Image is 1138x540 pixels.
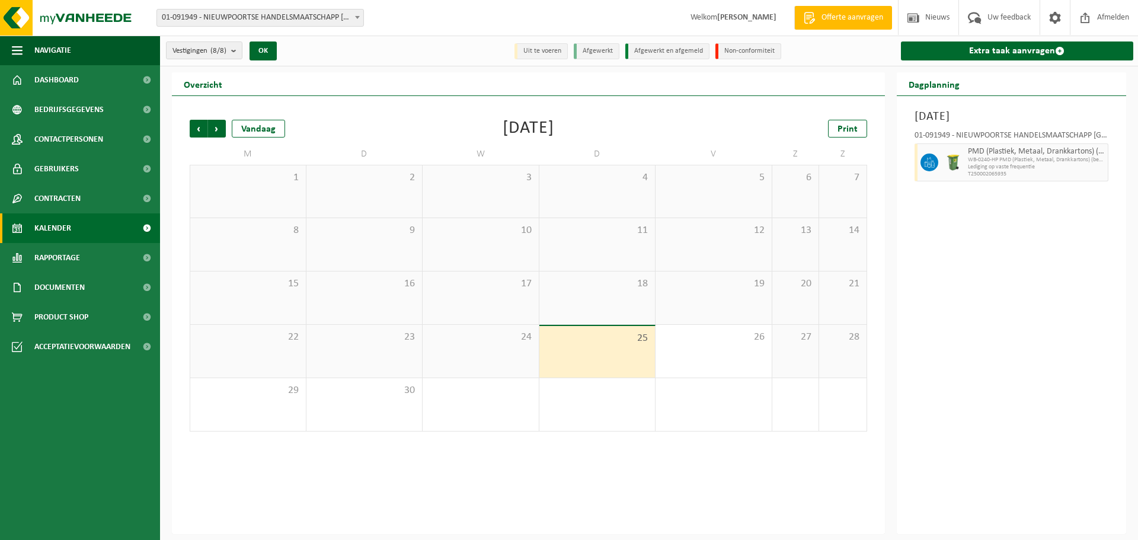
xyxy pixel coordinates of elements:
[196,224,300,237] span: 8
[196,384,300,397] span: 29
[34,302,88,332] span: Product Shop
[915,108,1109,126] h3: [DATE]
[778,224,813,237] span: 13
[514,43,568,59] li: Uit te voeren
[825,171,860,184] span: 7
[34,243,80,273] span: Rapportage
[172,72,234,95] h2: Overzicht
[34,65,79,95] span: Dashboard
[34,213,71,243] span: Kalender
[196,171,300,184] span: 1
[545,171,650,184] span: 4
[196,277,300,290] span: 15
[157,9,363,26] span: 01-091949 - NIEUWPOORTSE HANDELSMAATSCHAPP NIEUWPOORT - NIEUWPOORT
[794,6,892,30] a: Offerte aanvragen
[312,384,417,397] span: 30
[210,47,226,55] count: (8/8)
[897,72,971,95] h2: Dagplanning
[915,132,1109,143] div: 01-091949 - NIEUWPOORTSE HANDELSMAATSCHAPP [GEOGRAPHIC_DATA]
[312,224,417,237] span: 9
[717,13,776,22] strong: [PERSON_NAME]
[825,277,860,290] span: 21
[715,43,781,59] li: Non-conformiteit
[574,43,619,59] li: Afgewerkt
[312,171,417,184] span: 2
[34,273,85,302] span: Documenten
[944,154,962,171] img: WB-0240-HPE-GN-50
[545,224,650,237] span: 11
[545,332,650,345] span: 25
[968,171,1105,178] span: T250002065935
[190,143,306,165] td: M
[778,277,813,290] span: 20
[34,184,81,213] span: Contracten
[656,143,772,165] td: V
[34,36,71,65] span: Navigatie
[968,156,1105,164] span: WB-0240-HP PMD (Plastiek, Metaal, Drankkartons) (bedrijven)
[661,277,766,290] span: 19
[429,171,533,184] span: 3
[312,277,417,290] span: 16
[429,331,533,344] span: 24
[819,12,886,24] span: Offerte aanvragen
[661,171,766,184] span: 5
[232,120,285,138] div: Vandaag
[825,331,860,344] span: 28
[778,331,813,344] span: 27
[196,331,300,344] span: 22
[837,124,858,134] span: Print
[429,277,533,290] span: 17
[429,224,533,237] span: 10
[661,224,766,237] span: 12
[772,143,820,165] td: Z
[503,120,554,138] div: [DATE]
[172,42,226,60] span: Vestigingen
[190,120,207,138] span: Vorige
[968,147,1105,156] span: PMD (Plastiek, Metaal, Drankkartons) (bedrijven)
[306,143,423,165] td: D
[250,41,277,60] button: OK
[34,332,130,362] span: Acceptatievoorwaarden
[34,124,103,154] span: Contactpersonen
[778,171,813,184] span: 6
[819,143,867,165] td: Z
[625,43,709,59] li: Afgewerkt en afgemeld
[34,95,104,124] span: Bedrijfsgegevens
[828,120,867,138] a: Print
[539,143,656,165] td: D
[34,154,79,184] span: Gebruikers
[312,331,417,344] span: 23
[208,120,226,138] span: Volgende
[166,41,242,59] button: Vestigingen(8/8)
[968,164,1105,171] span: Lediging op vaste frequentie
[661,331,766,344] span: 26
[156,9,364,27] span: 01-091949 - NIEUWPOORTSE HANDELSMAATSCHAPP NIEUWPOORT - NIEUWPOORT
[545,277,650,290] span: 18
[423,143,539,165] td: W
[825,224,860,237] span: 14
[901,41,1134,60] a: Extra taak aanvragen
